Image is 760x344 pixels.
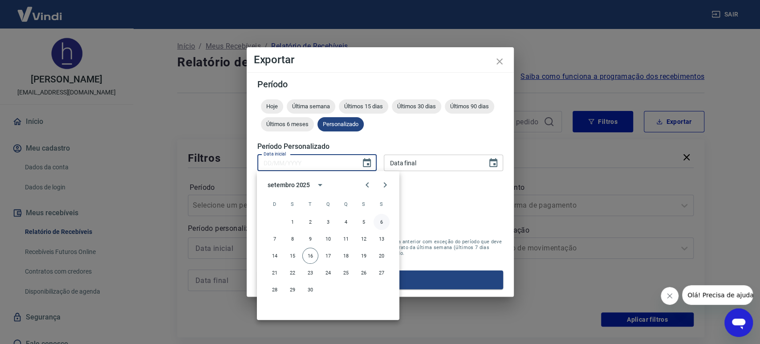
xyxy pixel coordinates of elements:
[254,54,507,65] h4: Exportar
[5,6,75,13] span: Olá! Precisa de ajuda?
[287,103,335,110] span: Última semana
[313,177,328,192] button: calendar view is open, switch to year view
[302,282,318,298] button: 30
[302,231,318,247] button: 9
[302,265,318,281] button: 23
[302,248,318,264] button: 16
[257,80,503,89] h5: Período
[392,99,441,114] div: Últimos 30 dias
[317,121,364,127] span: Personalizado
[320,214,336,230] button: 3
[302,195,318,213] span: terça-feira
[284,265,301,281] button: 22
[267,265,283,281] button: 21
[317,117,364,131] div: Personalizado
[374,231,390,247] button: 13
[267,248,283,264] button: 14
[338,248,354,264] button: 18
[320,231,336,247] button: 10
[356,214,372,230] button: 5
[267,231,283,247] button: 7
[264,151,286,157] label: Data inicial
[484,154,502,172] button: Choose date
[284,282,301,298] button: 29
[384,155,481,171] input: DD/MM/YYYY
[284,248,301,264] button: 15
[267,195,283,213] span: domingo
[356,248,372,264] button: 19
[374,214,390,230] button: 6
[445,103,494,110] span: Últimos 90 dias
[358,176,376,194] button: Previous month
[320,248,336,264] button: 17
[374,265,390,281] button: 27
[356,265,372,281] button: 26
[261,121,314,127] span: Últimos 6 meses
[374,195,390,213] span: sábado
[338,195,354,213] span: quinta-feira
[302,214,318,230] button: 2
[287,99,335,114] div: Última semana
[338,265,354,281] button: 25
[724,308,753,337] iframe: Botão para abrir a janela de mensagens
[320,265,336,281] button: 24
[489,51,510,72] button: close
[682,285,753,305] iframe: Mensagem da empresa
[268,180,310,190] div: setembro 2025
[261,103,283,110] span: Hoje
[356,231,372,247] button: 12
[374,248,390,264] button: 20
[338,214,354,230] button: 4
[261,99,283,114] div: Hoje
[445,99,494,114] div: Últimos 90 dias
[284,214,301,230] button: 1
[392,103,441,110] span: Últimos 30 dias
[356,195,372,213] span: sexta-feira
[257,142,503,151] h5: Período Personalizado
[339,99,388,114] div: Últimos 15 dias
[339,103,388,110] span: Últimos 15 dias
[284,195,301,213] span: segunda-feira
[320,195,336,213] span: quarta-feira
[257,155,354,171] input: DD/MM/YYYY
[661,287,679,305] iframe: Fechar mensagem
[284,231,301,247] button: 8
[358,154,376,172] button: Choose date
[261,117,314,131] div: Últimos 6 meses
[376,176,394,194] button: Next month
[267,282,283,298] button: 28
[338,231,354,247] button: 11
